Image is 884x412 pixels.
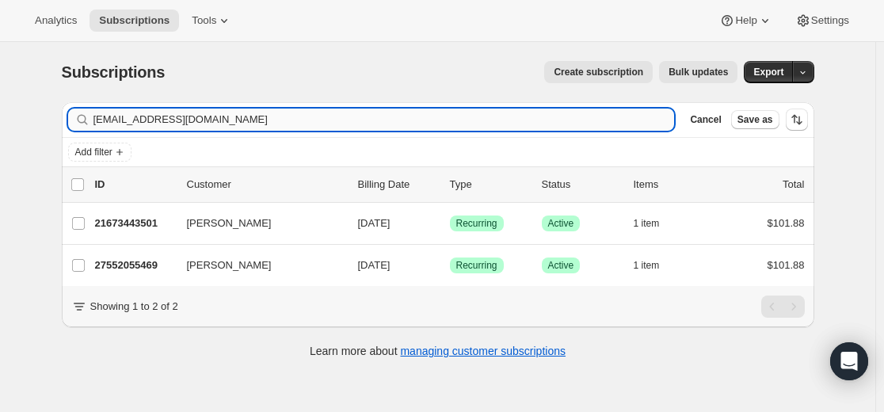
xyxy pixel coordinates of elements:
span: 1 item [634,259,660,272]
button: Tools [182,10,242,32]
button: 1 item [634,254,677,277]
span: [PERSON_NAME] [187,257,272,273]
span: Subscriptions [99,14,170,27]
span: Analytics [35,14,77,27]
button: [PERSON_NAME] [177,253,336,278]
div: Type [450,177,529,193]
button: Bulk updates [659,61,737,83]
p: Showing 1 to 2 of 2 [90,299,178,315]
button: Sort the results [786,109,808,131]
p: Customer [187,177,345,193]
span: Settings [811,14,849,27]
span: Create subscription [554,66,643,78]
button: Save as [731,110,779,129]
span: [PERSON_NAME] [187,216,272,231]
button: Analytics [25,10,86,32]
span: Cancel [690,113,721,126]
span: Active [548,259,574,272]
span: Recurring [456,217,497,230]
span: Recurring [456,259,497,272]
div: 21673443501[PERSON_NAME][DATE]SuccessRecurringSuccessActive1 item$101.88 [95,212,805,235]
nav: Pagination [761,296,805,318]
input: Filter subscribers [93,109,675,131]
div: 27552055469[PERSON_NAME][DATE]SuccessRecurringSuccessActive1 item$101.88 [95,254,805,277]
button: Help [710,10,782,32]
span: Export [753,66,783,78]
div: Items [634,177,713,193]
p: Status [542,177,621,193]
span: Tools [192,14,216,27]
span: Help [735,14,756,27]
p: 27552055469 [95,257,174,273]
span: $101.88 [768,217,805,229]
button: Settings [786,10,859,32]
button: Add filter [68,143,131,162]
button: [PERSON_NAME] [177,211,336,236]
button: 1 item [634,212,677,235]
a: managing customer subscriptions [400,345,566,357]
button: Export [744,61,793,83]
p: Total [783,177,804,193]
button: Cancel [684,110,727,129]
p: ID [95,177,174,193]
div: Open Intercom Messenger [830,342,868,380]
span: Add filter [75,146,112,158]
div: IDCustomerBilling DateTypeStatusItemsTotal [95,177,805,193]
span: Bulk updates [669,66,728,78]
p: Learn more about [310,343,566,359]
p: Billing Date [358,177,437,193]
span: 1 item [634,217,660,230]
span: $101.88 [768,259,805,271]
span: Active [548,217,574,230]
span: Subscriptions [62,63,166,81]
button: Subscriptions [90,10,179,32]
p: 21673443501 [95,216,174,231]
button: Create subscription [544,61,653,83]
span: [DATE] [358,259,391,271]
span: [DATE] [358,217,391,229]
span: Save as [737,113,773,126]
